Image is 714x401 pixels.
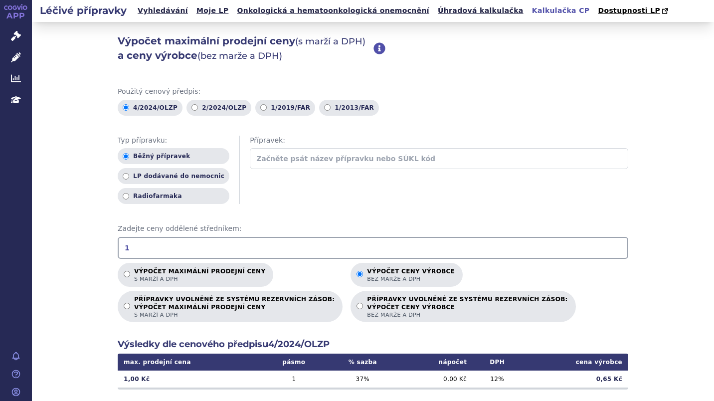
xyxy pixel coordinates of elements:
[191,104,198,111] input: 2/2024/OLZP
[118,148,229,164] label: Běžný přípravek
[255,100,315,116] label: 1/2019/FAR
[134,311,335,319] span: s marží a DPH
[118,136,229,146] span: Typ přípravku:
[435,4,527,17] a: Úhradová kalkulačka
[262,371,326,388] td: 1
[250,148,628,169] input: Začněte psát název přípravku nebo SÚKL kód
[326,354,399,371] th: % sazba
[32,3,135,17] h2: Léčivé přípravky
[135,4,191,17] a: Vyhledávání
[234,4,432,17] a: Onkologická a hematoonkologická onemocnění
[118,354,262,371] th: max. prodejní cena
[250,136,628,146] span: Přípravek:
[124,271,130,277] input: Výpočet maximální prodejní cenys marží a DPH
[118,34,373,63] h2: Výpočet maximální prodejní ceny a ceny výrobce
[598,6,660,14] span: Dostupnosti LP
[123,193,129,200] input: Radiofarmaka
[123,153,129,160] input: Běžný přípravek
[134,268,265,283] p: Výpočet maximální prodejní ceny
[118,224,628,234] span: Zadejte ceny oddělené středníkem:
[595,4,673,18] a: Dostupnosti LP
[367,303,567,311] strong: VÝPOČET CENY VÝROBCE
[186,100,251,116] label: 2/2024/OLZP
[123,173,129,180] input: LP dodávané do nemocnic
[118,237,628,259] input: Zadejte ceny oddělené středníkem
[124,303,130,309] input: PŘÍPRAVKY UVOLNĚNÉ ZE SYSTÉMU REZERVNÍCH ZÁSOB:VÝPOČET MAXIMÁLNÍ PRODEJNÍ CENYs marží a DPH
[367,311,567,319] span: bez marže a DPH
[529,4,593,17] a: Kalkulačka CP
[367,268,455,283] p: Výpočet ceny výrobce
[197,50,282,61] span: (bez marže a DPH)
[367,275,455,283] span: bez marže a DPH
[473,371,522,388] td: 12 %
[118,188,229,204] label: Radiofarmaka
[326,371,399,388] td: 37 %
[522,371,628,388] td: 0,65 Kč
[118,100,182,116] label: 4/2024/OLZP
[399,371,473,388] td: 0,00 Kč
[357,303,363,309] input: PŘÍPRAVKY UVOLNĚNÉ ZE SYSTÉMU REZERVNÍCH ZÁSOB:VÝPOČET CENY VÝROBCEbez marže a DPH
[118,338,628,351] h2: Výsledky dle cenového předpisu 4/2024/OLZP
[260,104,267,111] input: 1/2019/FAR
[262,354,326,371] th: pásmo
[134,275,265,283] span: s marží a DPH
[522,354,628,371] th: cena výrobce
[134,303,335,311] strong: VÝPOČET MAXIMÁLNÍ PRODEJNÍ CENY
[134,296,335,319] p: PŘÍPRAVKY UVOLNĚNÉ ZE SYSTÉMU REZERVNÍCH ZÁSOB:
[193,4,231,17] a: Moje LP
[473,354,522,371] th: DPH
[295,36,365,47] span: (s marží a DPH)
[118,87,628,97] span: Použitý cenový předpis:
[319,100,379,116] label: 1/2013/FAR
[399,354,473,371] th: nápočet
[324,104,331,111] input: 1/2013/FAR
[123,104,129,111] input: 4/2024/OLZP
[357,271,363,277] input: Výpočet ceny výrobcebez marže a DPH
[367,296,567,319] p: PŘÍPRAVKY UVOLNĚNÉ ZE SYSTÉMU REZERVNÍCH ZÁSOB:
[118,168,229,184] label: LP dodávané do nemocnic
[118,371,262,388] td: 1,00 Kč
